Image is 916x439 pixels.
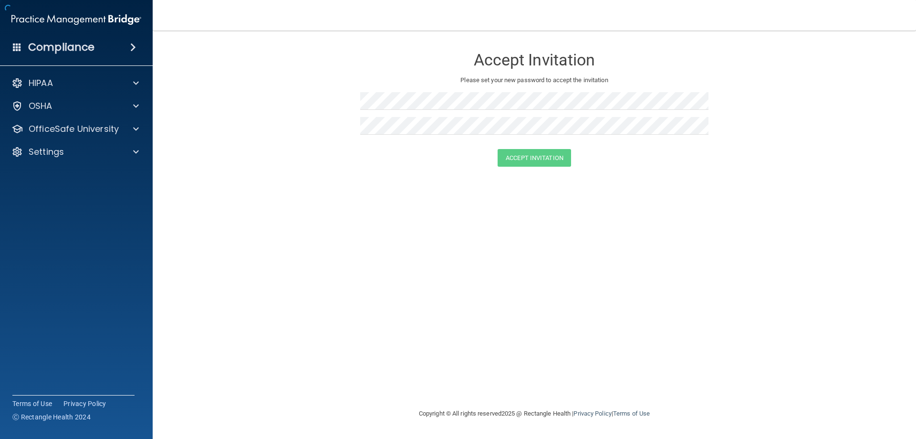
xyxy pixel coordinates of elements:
[11,10,141,29] img: PMB logo
[12,412,91,422] span: Ⓒ Rectangle Health 2024
[11,123,139,135] a: OfficeSafe University
[360,398,708,429] div: Copyright © All rights reserved 2025 @ Rectangle Health | |
[12,399,52,408] a: Terms of Use
[29,146,64,158] p: Settings
[498,149,571,167] button: Accept Invitation
[573,410,611,417] a: Privacy Policy
[29,100,52,112] p: OSHA
[11,146,139,158] a: Settings
[29,123,119,135] p: OfficeSafe University
[360,51,708,69] h3: Accept Invitation
[11,77,139,89] a: HIPAA
[367,75,701,86] p: Please set your new password to accept the invitation
[29,77,53,89] p: HIPAA
[28,41,94,54] h4: Compliance
[613,410,650,417] a: Terms of Use
[11,100,139,112] a: OSHA
[63,399,106,408] a: Privacy Policy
